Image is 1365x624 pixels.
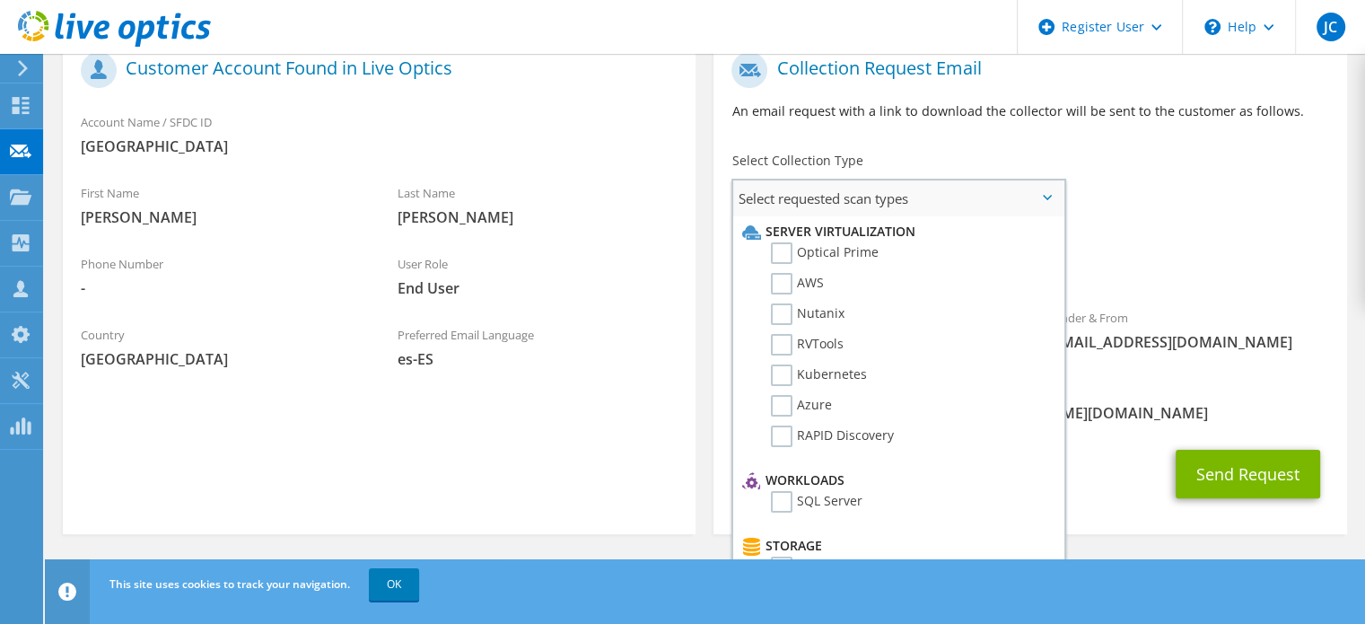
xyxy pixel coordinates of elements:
div: Country [63,316,380,378]
span: [PERSON_NAME] [398,207,678,227]
span: [EMAIL_ADDRESS][DOMAIN_NAME] [1048,332,1329,352]
span: JC [1317,13,1345,41]
h1: Collection Request Email [731,52,1319,88]
label: Azure [771,395,832,417]
span: es-ES [398,349,678,369]
div: Requested Collections [713,224,1346,290]
div: Phone Number [63,245,380,307]
span: - [81,278,362,298]
label: AWS [771,273,824,294]
li: Storage [738,535,1054,557]
p: An email request with a link to download the collector will be sent to the customer as follows. [731,101,1328,121]
div: First Name [63,174,380,236]
span: [GEOGRAPHIC_DATA] [81,349,362,369]
svg: \n [1204,19,1221,35]
div: Last Name [380,174,696,236]
label: CLARiiON/VNX [771,557,883,578]
label: Select Collection Type [731,152,862,170]
a: OK [369,568,419,601]
label: Optical Prime [771,242,879,264]
div: Preferred Email Language [380,316,696,378]
label: Kubernetes [771,365,867,386]
div: To [713,299,1030,361]
h1: Customer Account Found in Live Optics [81,52,669,88]
li: Server Virtualization [738,221,1054,242]
span: Select requested scan types [733,180,1063,216]
button: Send Request [1176,450,1320,498]
label: RAPID Discovery [771,426,894,447]
li: Workloads [738,470,1054,491]
div: User Role [380,245,696,307]
span: [GEOGRAPHIC_DATA] [81,136,678,156]
div: Sender & From [1030,299,1347,361]
div: CC & Reply To [713,370,1346,432]
label: SQL Server [771,491,862,513]
span: [PERSON_NAME] [81,207,362,227]
div: Account Name / SFDC ID [63,103,696,165]
span: End User [398,278,678,298]
span: This site uses cookies to track your navigation. [109,576,350,592]
label: Nutanix [771,303,844,325]
label: RVTools [771,334,844,356]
